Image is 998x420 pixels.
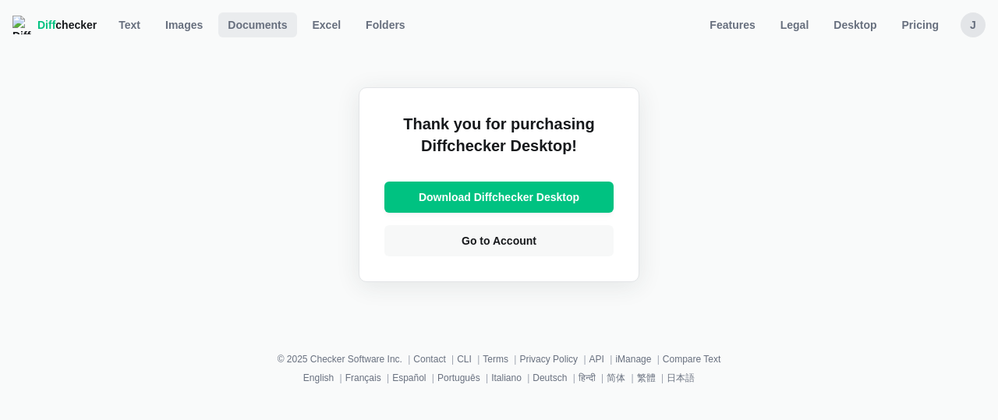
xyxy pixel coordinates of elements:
button: J [961,12,986,37]
span: Features [706,17,758,33]
span: Documents [225,17,290,33]
span: Text [115,17,143,33]
h2: Thank you for purchasing Diffchecker Desktop! [384,113,614,169]
a: Français [345,372,381,383]
a: 日本語 [667,372,695,383]
a: 简体 [607,372,625,383]
a: Terms [483,354,508,365]
a: 繁體 [637,372,656,383]
a: Português [437,372,480,383]
img: Diffchecker logo [12,16,31,34]
span: Pricing [899,17,942,33]
li: © 2025 Checker Software Inc. [278,351,414,367]
a: iManage [615,354,651,365]
a: Desktop [824,12,886,37]
span: Download Diffchecker Desktop [416,189,582,205]
button: Folders [356,12,415,37]
a: Legal [771,12,819,37]
a: CLI [457,354,472,365]
span: Diff [37,19,55,31]
a: हिन्दी [579,372,596,383]
span: Folders [363,17,409,33]
a: Italiano [491,372,522,383]
a: Features [700,12,764,37]
a: Privacy Policy [519,354,578,365]
a: Español [392,372,426,383]
a: Excel [303,12,351,37]
a: Documents [218,12,296,37]
span: Images [162,17,206,33]
a: English [303,372,334,383]
a: Contact [413,354,445,365]
a: Diffchecker [12,12,97,37]
a: Images [156,12,212,37]
span: Go to Account [458,233,540,249]
a: Compare Text [663,354,720,365]
a: Pricing [893,12,948,37]
a: Text [109,12,150,37]
a: Download Diffchecker Desktop [384,182,614,213]
span: Desktop [830,17,879,33]
a: Go to Account [384,225,614,256]
span: Excel [310,17,345,33]
span: Legal [777,17,812,33]
span: checker [37,17,97,33]
a: API [589,354,604,365]
a: Deutsch [533,372,567,383]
